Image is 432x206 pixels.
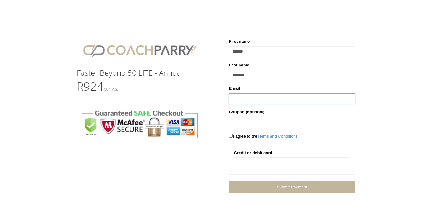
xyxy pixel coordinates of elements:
[104,86,120,92] small: Per Year
[229,62,249,68] label: Last name
[238,161,346,166] iframe: Secure card payment input frame
[229,38,250,45] label: First name
[77,79,120,94] span: R924
[234,150,272,156] label: Credit or debit card
[257,134,298,139] a: Terms and Conditions
[229,109,264,115] label: Coupon (optional)
[229,134,297,139] span: I agree to the
[77,69,203,77] h3: Faster Beyond 50 LITE - Annual
[277,185,307,189] span: Submit Payment
[229,85,240,92] label: Email
[77,38,203,62] img: CPlogo.png
[229,181,355,193] a: Submit Payment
